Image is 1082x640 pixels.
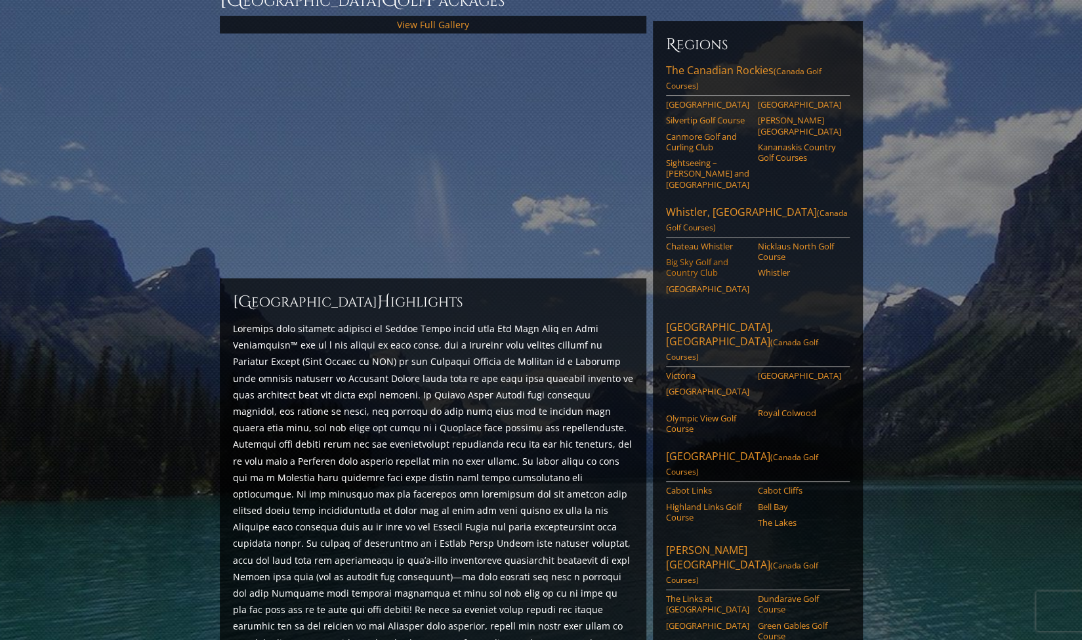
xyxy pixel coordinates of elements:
[666,386,749,396] a: [GEOGRAPHIC_DATA]
[666,337,818,362] span: (Canada Golf Courses)
[758,408,841,418] a: Royal Colwood
[666,284,749,294] a: [GEOGRAPHIC_DATA]
[666,241,749,251] a: Chateau Whistler
[666,593,749,615] a: The Links at [GEOGRAPHIC_DATA]
[666,620,749,631] a: [GEOGRAPHIC_DATA]
[666,320,850,367] a: [GEOGRAPHIC_DATA], [GEOGRAPHIC_DATA](Canada Golf Courses)
[666,413,749,435] a: Olympic View Golf Course
[666,449,850,482] a: [GEOGRAPHIC_DATA](Canada Golf Courses)
[666,34,850,55] h6: Regions
[666,205,850,238] a: Whistler, [GEOGRAPHIC_DATA](Canada Golf Courses)
[666,63,850,96] a: The Canadian Rockies(Canada Golf Courses)
[397,18,469,31] a: View Full Gallery
[666,501,749,523] a: Highland Links Golf Course
[758,501,841,512] a: Bell Bay
[758,99,841,110] a: [GEOGRAPHIC_DATA]
[377,291,390,312] span: H
[758,115,841,137] a: [PERSON_NAME][GEOGRAPHIC_DATA]
[666,560,818,586] span: (Canada Golf Courses)
[666,115,749,125] a: Silvertip Golf Course
[666,370,749,381] a: Victoria
[666,485,749,496] a: Cabot Links
[666,257,749,278] a: Big Sky Golf and Country Club
[666,452,818,477] span: (Canada Golf Courses)
[666,158,749,190] a: Sightseeing – [PERSON_NAME] and [GEOGRAPHIC_DATA]
[666,543,850,590] a: [PERSON_NAME][GEOGRAPHIC_DATA](Canada Golf Courses)
[758,517,841,528] a: The Lakes
[758,142,841,163] a: Kananaskis Country Golf Courses
[233,291,633,312] h2: [GEOGRAPHIC_DATA] ighlights
[758,370,841,381] a: [GEOGRAPHIC_DATA]
[666,131,749,153] a: Canmore Golf and Curling Club
[666,99,749,110] a: [GEOGRAPHIC_DATA]
[758,267,841,278] a: Whistler
[758,593,841,615] a: Dundarave Golf Course
[758,241,841,263] a: Nicklaus North Golf Course
[666,66,822,91] span: (Canada Golf Courses)
[666,207,848,233] span: (Canada Golf Courses)
[758,485,841,496] a: Cabot Cliffs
